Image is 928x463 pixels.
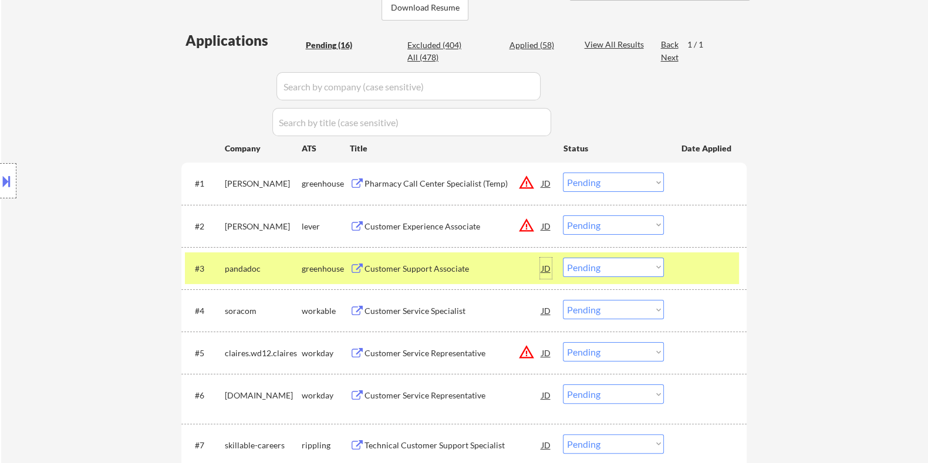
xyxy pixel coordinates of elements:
div: soracom [224,305,301,317]
div: #5 [194,347,215,359]
div: Applied (58) [509,39,568,51]
div: JD [540,384,552,405]
div: workday [301,390,349,401]
div: Customer Service Representative [364,390,541,401]
div: [PERSON_NAME] [224,178,301,190]
div: #4 [194,305,215,317]
div: View All Results [584,39,647,50]
div: JD [540,258,552,279]
div: workable [301,305,349,317]
div: JD [540,300,552,321]
div: claires.wd12.claires [224,347,301,359]
div: rippling [301,440,349,451]
div: Customer Service Specialist [364,305,541,317]
div: greenhouse [301,263,349,275]
div: Customer Service Representative [364,347,541,359]
div: Customer Experience Associate [364,221,541,232]
button: warning_amber [518,174,534,191]
div: Excluded (404) [407,39,466,51]
div: Back [660,39,679,50]
div: JD [540,173,552,194]
button: warning_amber [518,217,534,234]
div: Applications [185,33,301,48]
div: [DOMAIN_NAME] [224,390,301,401]
div: [PERSON_NAME] [224,221,301,232]
div: JD [540,434,552,455]
div: JD [540,215,552,236]
div: Technical Customer Support Specialist [364,440,541,451]
div: JD [540,342,552,363]
div: #7 [194,440,215,451]
div: pandadoc [224,263,301,275]
input: Search by company (case sensitive) [276,72,541,100]
div: Date Applied [681,143,733,154]
div: Next [660,52,679,63]
div: All (478) [407,52,466,63]
button: warning_amber [518,344,534,360]
div: Customer Support Associate [364,263,541,275]
div: lever [301,221,349,232]
div: ATS [301,143,349,154]
div: Company [224,143,301,154]
div: Title [349,143,552,154]
div: #6 [194,390,215,401]
div: greenhouse [301,178,349,190]
div: Pharmacy Call Center Specialist (Temp) [364,178,541,190]
input: Search by title (case sensitive) [272,108,551,136]
div: skillable-careers [224,440,301,451]
div: Status [563,137,664,158]
div: 1 / 1 [687,39,714,50]
div: workday [301,347,349,359]
div: Pending (16) [305,39,364,51]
